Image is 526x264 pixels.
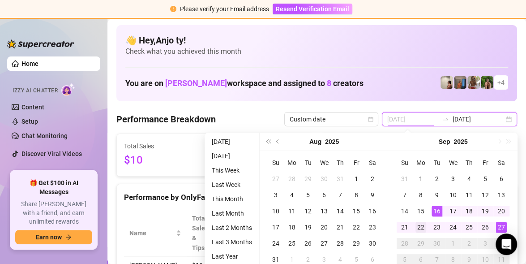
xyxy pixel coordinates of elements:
td: 2025-09-11 [461,187,477,203]
span: arrow-right [65,234,72,240]
div: 14 [335,206,346,216]
div: 22 [351,222,362,233]
td: 2025-08-21 [332,219,348,235]
div: 29 [351,238,362,249]
td: 2025-08-31 [397,171,413,187]
input: End date [453,114,504,124]
td: 2025-08-05 [300,187,316,203]
div: 7 [399,190,410,200]
td: 2025-07-29 [300,171,316,187]
td: 2025-09-03 [445,171,461,187]
td: 2025-08-07 [332,187,348,203]
li: This Week [208,165,256,176]
img: logo-BBDzfeDw.svg [7,39,74,48]
td: 2025-09-18 [461,203,477,219]
li: Last 2 Months [208,222,256,233]
td: 2025-09-05 [477,171,493,187]
a: Home [21,60,38,67]
div: 2 [432,173,442,184]
div: 7 [335,190,346,200]
td: 2025-09-13 [493,187,509,203]
div: 13 [319,206,329,216]
li: Last 3 Months [208,237,256,247]
button: Last year (Control + left) [263,133,273,151]
div: 20 [319,222,329,233]
button: Earn nowarrow-right [15,230,92,244]
div: 6 [319,190,329,200]
div: 21 [335,222,346,233]
td: 2025-09-27 [493,219,509,235]
div: 27 [319,238,329,249]
td: 2025-08-08 [348,187,364,203]
div: 1 [351,173,362,184]
div: Open Intercom Messenger [496,234,517,255]
span: to [442,116,449,123]
div: 3 [448,173,458,184]
div: 16 [432,206,442,216]
td: 2025-08-27 [316,235,332,251]
img: Nathaniel [467,76,480,89]
td: 2025-09-23 [429,219,445,235]
td: 2025-09-06 [493,171,509,187]
th: We [316,155,332,171]
h4: Performance Breakdown [116,113,216,126]
td: 2025-09-24 [445,219,461,235]
a: Discover Viral Videos [21,150,82,157]
img: Ralphy [440,76,453,89]
span: $10 [124,152,204,169]
th: Name [124,210,187,257]
div: 29 [303,173,313,184]
td: 2025-09-02 [429,171,445,187]
span: + 4 [497,78,505,87]
td: 2025-08-30 [364,235,381,251]
span: Total Sales & Tips [192,213,210,253]
td: 2025-09-26 [477,219,493,235]
th: Sa [364,155,381,171]
div: 18 [464,206,475,216]
td: 2025-08-24 [268,235,284,251]
td: 2025-09-01 [413,171,429,187]
th: Fr [348,155,364,171]
div: 25 [464,222,475,233]
span: Izzy AI Chatter [13,87,58,95]
input: Start date [387,114,438,124]
td: 2025-08-13 [316,203,332,219]
td: 2025-08-11 [284,203,300,219]
td: 2025-08-20 [316,219,332,235]
span: Custom date [290,113,373,126]
span: 🎁 Get $100 in AI Messages [15,179,92,196]
li: [DATE] [208,151,256,161]
span: Resend Verification Email [276,5,349,13]
th: Mo [413,155,429,171]
div: 26 [480,222,491,233]
td: 2025-10-03 [477,235,493,251]
td: 2025-07-31 [332,171,348,187]
td: 2025-10-04 [493,235,509,251]
div: 1 [448,238,458,249]
div: 28 [335,238,346,249]
td: 2025-08-22 [348,219,364,235]
td: 2025-09-21 [397,219,413,235]
td: 2025-08-12 [300,203,316,219]
div: 19 [303,222,313,233]
td: 2025-07-28 [284,171,300,187]
td: 2025-09-28 [397,235,413,251]
div: 20 [496,206,507,216]
div: 21 [399,222,410,233]
span: swap-right [442,116,449,123]
th: Mo [284,155,300,171]
img: Nathaniel [481,76,493,89]
th: Tu [300,155,316,171]
div: 23 [367,222,378,233]
td: 2025-09-08 [413,187,429,203]
img: Wayne [454,76,466,89]
td: 2025-08-18 [284,219,300,235]
td: 2025-09-16 [429,203,445,219]
li: Last Week [208,179,256,190]
span: Earn now [36,234,62,241]
div: 6 [496,173,507,184]
div: 15 [351,206,362,216]
li: This Month [208,194,256,204]
div: 16 [367,206,378,216]
div: 27 [270,173,281,184]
